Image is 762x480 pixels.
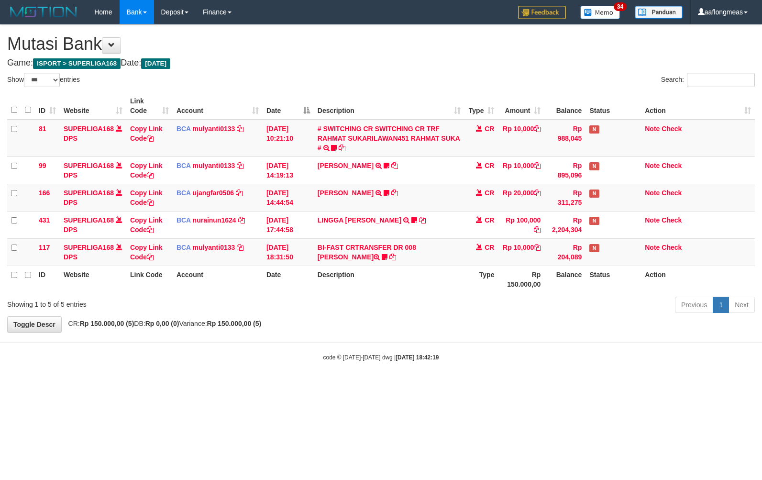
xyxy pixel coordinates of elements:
[126,266,173,293] th: Link Code
[485,125,494,133] span: CR
[662,125,682,133] a: Check
[498,92,544,120] th: Amount: activate to sort column ascending
[464,92,498,120] th: Type: activate to sort column ascending
[64,320,262,327] span: CR: DB: Variance:
[498,266,544,293] th: Rp 150.000,00
[64,216,114,224] a: SUPERLIGA168
[318,162,374,169] a: [PERSON_NAME]
[534,226,541,234] a: Copy Rp 100,000 to clipboard
[64,244,114,251] a: SUPERLIGA168
[263,120,314,157] td: [DATE] 10:21:10
[60,211,126,238] td: DPS
[585,92,641,120] th: Status
[662,244,682,251] a: Check
[193,162,235,169] a: mulyanti0133
[60,238,126,266] td: DPS
[389,253,396,261] a: Copy BI-FAST CRTRANSFER DR 008 KHAIRUL ASNI to clipboard
[534,162,541,169] a: Copy Rp 10,000 to clipboard
[589,217,599,225] span: Has Note
[193,216,236,224] a: nurainun1624
[318,189,374,197] a: [PERSON_NAME]
[391,162,398,169] a: Copy MUHAMMAD REZA to clipboard
[238,216,245,224] a: Copy nurainun1624 to clipboard
[534,125,541,133] a: Copy Rp 10,000 to clipboard
[498,211,544,238] td: Rp 100,000
[237,162,243,169] a: Copy mulyanti0133 to clipboard
[35,92,60,120] th: ID: activate to sort column ascending
[713,297,729,313] a: 1
[498,238,544,266] td: Rp 10,000
[236,189,243,197] a: Copy ujangfar0506 to clipboard
[498,184,544,211] td: Rp 20,000
[544,211,585,238] td: Rp 2,204,304
[323,354,439,361] small: code © [DATE]-[DATE] dwg |
[177,216,191,224] span: BCA
[64,162,114,169] a: SUPERLIGA168
[7,296,310,309] div: Showing 1 to 5 of 5 entries
[589,125,599,134] span: Has Note
[177,189,191,197] span: BCA
[396,354,439,361] strong: [DATE] 18:42:19
[662,162,682,169] a: Check
[263,156,314,184] td: [DATE] 14:19:13
[589,162,599,170] span: Has Note
[7,316,62,333] a: Toggle Descr
[544,92,585,120] th: Balance
[7,5,80,19] img: MOTION_logo.png
[263,266,314,293] th: Date
[64,125,114,133] a: SUPERLIGA168
[39,244,50,251] span: 117
[237,125,243,133] a: Copy mulyanti0133 to clipboard
[645,244,660,251] a: Note
[60,120,126,157] td: DPS
[130,244,163,261] a: Copy Link Code
[485,189,494,197] span: CR
[518,6,566,19] img: Feedback.jpg
[130,189,163,206] a: Copy Link Code
[39,216,50,224] span: 431
[60,156,126,184] td: DPS
[130,125,163,142] a: Copy Link Code
[39,189,50,197] span: 166
[544,184,585,211] td: Rp 311,275
[207,320,262,327] strong: Rp 150.000,00 (5)
[173,266,263,293] th: Account
[641,92,755,120] th: Action: activate to sort column ascending
[534,244,541,251] a: Copy Rp 10,000 to clipboard
[544,156,585,184] td: Rp 895,096
[645,125,660,133] a: Note
[60,184,126,211] td: DPS
[130,162,163,179] a: Copy Link Code
[39,162,46,169] span: 99
[193,125,235,133] a: mulyanti0133
[177,125,191,133] span: BCA
[589,190,599,198] span: Has Note
[419,216,426,224] a: Copy LINGGA ADITYA PRAT to clipboard
[544,266,585,293] th: Balance
[7,34,755,54] h1: Mutasi Bank
[645,189,660,197] a: Note
[126,92,173,120] th: Link Code: activate to sort column ascending
[661,73,755,87] label: Search:
[141,58,170,69] span: [DATE]
[534,189,541,197] a: Copy Rp 20,000 to clipboard
[662,216,682,224] a: Check
[687,73,755,87] input: Search:
[64,189,114,197] a: SUPERLIGA168
[544,238,585,266] td: Rp 204,089
[130,216,163,234] a: Copy Link Code
[237,244,243,251] a: Copy mulyanti0133 to clipboard
[263,92,314,120] th: Date: activate to sort column descending
[485,162,494,169] span: CR
[589,244,599,252] span: Has Note
[318,125,460,152] a: # SWITCHING CR SWITCHING CR TRF RAHMAT SUKARILAWAN451 RAHMAT SUKA #
[641,266,755,293] th: Action
[314,266,465,293] th: Description
[339,144,345,152] a: Copy # SWITCHING CR SWITCHING CR TRF RAHMAT SUKARILAWAN451 RAHMAT SUKA # to clipboard
[614,2,627,11] span: 34
[645,162,660,169] a: Note
[318,216,401,224] a: LINGGA [PERSON_NAME]
[391,189,398,197] a: Copy NOVEN ELING PRAYOG to clipboard
[263,211,314,238] td: [DATE] 17:44:58
[263,184,314,211] td: [DATE] 14:44:54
